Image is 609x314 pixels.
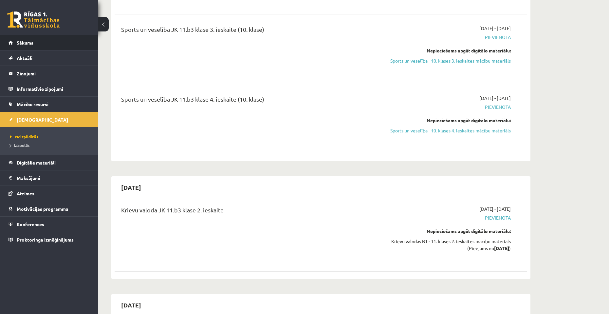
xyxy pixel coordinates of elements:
[9,186,90,201] a: Atzīmes
[9,97,90,112] a: Mācību resursi
[17,190,34,196] span: Atzīmes
[387,238,511,252] div: Krievu valodas B1 - 11. klases 2. ieskaites mācību materiāls (Pieejams no )
[10,134,38,139] span: Neizpildītās
[121,95,378,107] div: Sports un veselība JK 11.b3 klase 4. ieskaite (10. klase)
[479,206,511,212] span: [DATE] - [DATE]
[17,221,44,227] span: Konferences
[479,95,511,102] span: [DATE] - [DATE]
[387,34,511,41] span: Pievienota
[9,50,90,66] a: Aktuāli
[115,180,148,195] h2: [DATE]
[17,117,68,123] span: [DEMOGRAPHIC_DATA]
[9,35,90,50] a: Sākums
[10,134,92,140] a: Neizpildītās
[9,112,90,127] a: [DEMOGRAPHIC_DATA]
[387,117,511,124] div: Nepieciešams apgūt digitālo materiālu:
[17,81,90,96] legend: Informatīvie ziņojumi
[9,232,90,247] a: Proktoringa izmēģinājums
[9,66,90,81] a: Ziņojumi
[9,170,90,186] a: Maksājumi
[9,155,90,170] a: Digitālie materiāli
[17,66,90,81] legend: Ziņojumi
[17,55,32,61] span: Aktuāli
[121,25,378,37] div: Sports un veselība JK 11.b3 klase 3. ieskaite (10. klase)
[387,57,511,64] a: Sports un veselība - 10. klases 3. ieskaites mācību materiāls
[17,170,90,186] legend: Maksājumi
[387,127,511,134] a: Sports un veselība - 10. klases 4. ieskaites mācību materiāls
[479,25,511,32] span: [DATE] - [DATE]
[121,206,378,218] div: Krievu valoda JK 11.b3 klase 2. ieskaite
[387,214,511,221] span: Pievienota
[17,40,33,46] span: Sākums
[17,160,56,166] span: Digitālie materiāli
[10,143,29,148] span: Izlabotās
[17,206,68,212] span: Motivācijas programma
[494,245,509,251] strong: [DATE]
[9,201,90,216] a: Motivācijas programma
[115,297,148,313] h2: [DATE]
[387,228,511,235] div: Nepieciešams apgūt digitālo materiālu:
[7,11,60,28] a: Rīgas 1. Tālmācības vidusskola
[17,101,48,107] span: Mācību resursi
[387,104,511,110] span: Pievienota
[9,81,90,96] a: Informatīvie ziņojumi
[17,237,74,243] span: Proktoringa izmēģinājums
[10,142,92,148] a: Izlabotās
[387,47,511,54] div: Nepieciešams apgūt digitālo materiālu:
[9,217,90,232] a: Konferences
